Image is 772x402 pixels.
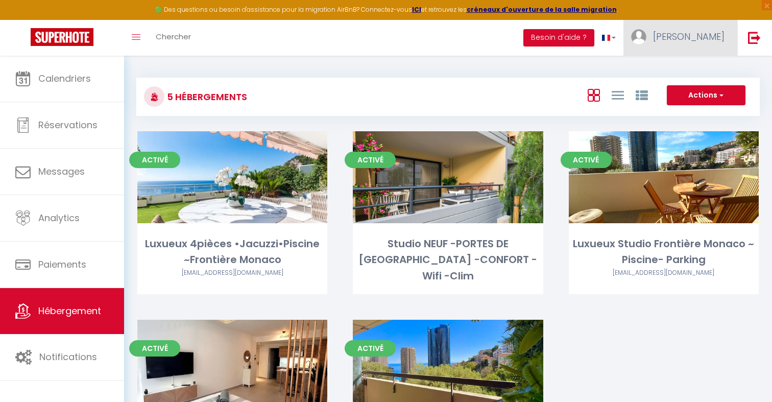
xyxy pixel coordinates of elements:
[667,85,745,106] button: Actions
[631,29,646,44] img: ...
[38,165,85,178] span: Messages
[353,236,543,284] div: Studio NEUF -PORTES DE [GEOGRAPHIC_DATA] -CONFORT -Wifi -Clim
[412,5,421,14] a: ICI
[148,20,199,56] a: Chercher
[569,268,759,278] div: Airbnb
[623,20,737,56] a: ... [PERSON_NAME]
[588,86,600,103] a: Vue en Box
[38,258,86,271] span: Paiements
[38,211,80,224] span: Analytics
[38,304,101,317] span: Hébergement
[137,268,327,278] div: Airbnb
[636,86,648,103] a: Vue par Groupe
[523,29,594,46] button: Besoin d'aide ?
[345,340,396,357] span: Activé
[561,152,612,168] span: Activé
[569,236,759,268] div: Luxueux Studio Frontière Monaco ~ Piscine- Parking
[164,85,247,108] h3: 5 Hébergements
[345,152,396,168] span: Activé
[748,31,761,44] img: logout
[8,4,39,35] button: Ouvrir le widget de chat LiveChat
[31,28,93,46] img: Super Booking
[612,86,624,103] a: Vue en Liste
[467,5,617,14] a: créneaux d'ouverture de la salle migration
[129,152,180,168] span: Activé
[38,119,98,131] span: Réservations
[137,236,327,268] div: Luxueux 4pièces •Jacuzzi•Piscine ~Frontière Monaco
[653,30,725,43] span: [PERSON_NAME]
[38,72,91,85] span: Calendriers
[129,340,180,357] span: Activé
[39,350,97,363] span: Notifications
[156,31,191,42] span: Chercher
